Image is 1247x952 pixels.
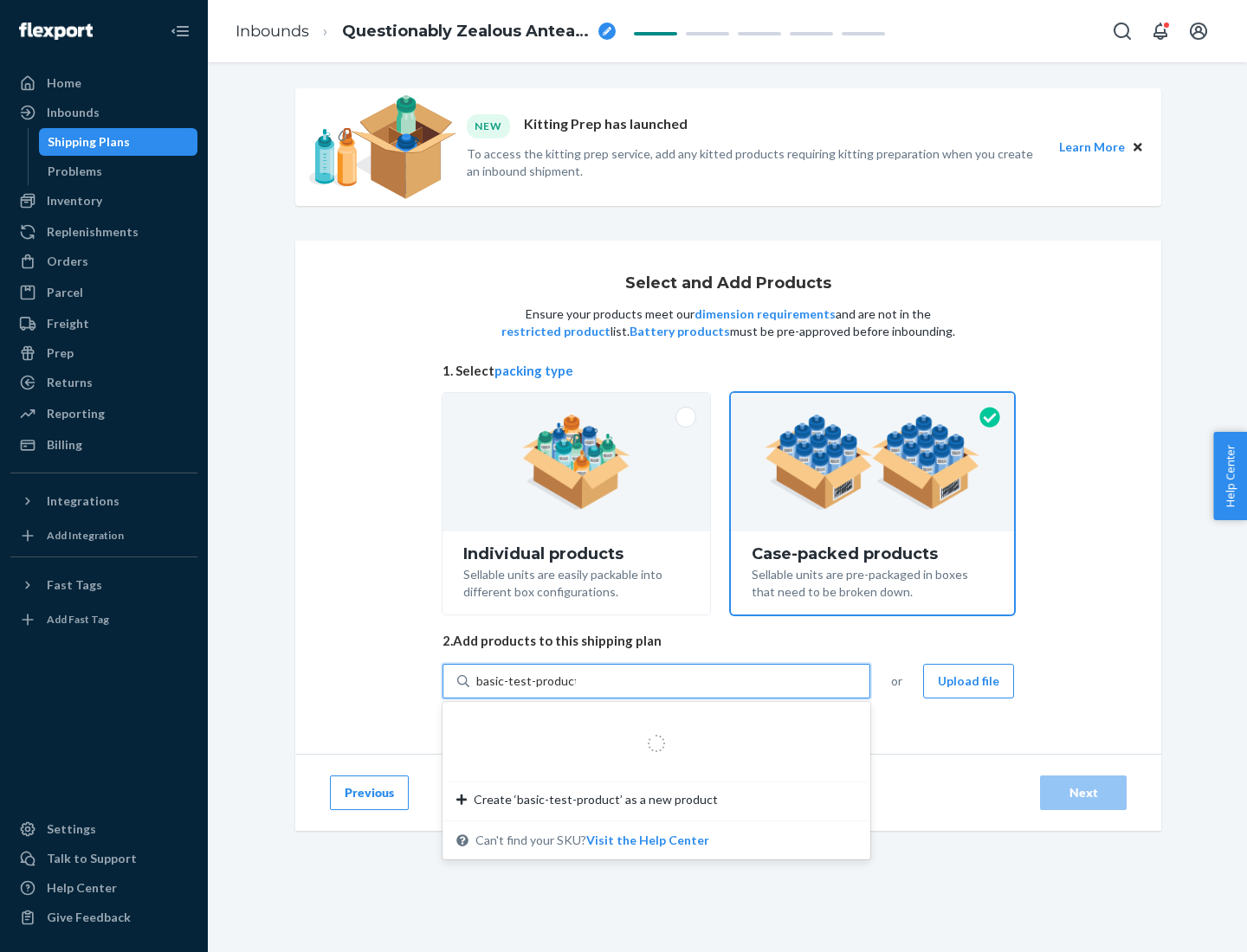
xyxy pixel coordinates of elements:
[476,672,576,690] input: Create ‘basic-test-product’ as a new productCan't find your SKU?Visit the Help Center
[500,306,957,340] p: Ensure your products meet our and are not in the list. must be pre-approved before inbounding.
[47,344,74,362] div: Prep
[10,248,197,275] a: Orders
[474,791,718,808] span: Create ‘basic-test-product’ as a new product
[342,21,591,43] span: Questionably Zealous Anteater
[501,323,611,340] button: restricted product
[10,339,197,367] a: Prep
[10,400,197,428] a: Reporting
[47,820,96,838] div: Settings
[47,315,89,332] div: Freight
[1143,14,1178,48] button: Open notifications
[586,832,709,849] button: Create ‘basic-test-product’ as a new productCan't find your SKU?
[48,163,102,180] div: Problems
[10,369,197,396] a: Returns
[765,415,980,510] img: case-pack.59cecea509d18c883b923b81aeac6d0b.png
[1040,775,1127,810] button: Next
[494,362,573,380] button: packing type
[752,545,993,563] div: Case-packed products
[522,415,630,510] img: individual-pack.facf35554cb0f1810c75b2bd6df2d64e.png
[47,253,88,270] div: Orders
[47,492,120,510] div: Integrations
[39,158,198,185] a: Problems
[10,310,197,338] a: Freight
[47,612,109,627] div: Add Fast Tag
[48,133,130,151] div: Shipping Plans
[630,323,730,340] button: Battery products
[463,563,689,601] div: Sellable units are easily packable into different box configurations.
[10,279,197,306] a: Parcel
[10,487,197,515] button: Integrations
[1059,138,1125,157] button: Learn More
[47,576,102,594] div: Fast Tags
[47,374,93,391] div: Returns
[39,128,198,156] a: Shipping Plans
[10,606,197,634] a: Add Fast Tag
[47,74,81,92] div: Home
[467,145,1043,180] p: To access the kitting prep service, add any kitted products requiring kitting preparation when yo...
[10,187,197,215] a: Inventory
[10,522,197,550] a: Add Integration
[752,563,993,601] div: Sellable units are pre-packaged in boxes that need to be broken down.
[10,218,197,246] a: Replenishments
[10,571,197,599] button: Fast Tags
[10,845,197,872] a: Talk to Support
[10,874,197,902] a: Help Center
[1181,14,1216,48] button: Open account menu
[1105,14,1140,48] button: Open Search Box
[163,14,197,48] button: Close Navigation
[47,909,131,926] div: Give Feedback
[10,904,197,931] button: Give Feedback
[923,664,1014,698] button: Upload file
[236,22,309,41] a: Inbounds
[467,114,510,138] div: NEW
[47,104,100,121] div: Inbounds
[524,114,688,138] p: Kitting Prep has launched
[47,879,117,897] div: Help Center
[10,99,197,126] a: Inbounds
[1128,138,1147,157] button: Close
[10,815,197,843] a: Settings
[695,306,836,323] button: dimension requirements
[463,545,689,563] div: Individual products
[47,850,137,867] div: Talk to Support
[625,275,831,293] h1: Select and Add Products
[443,632,1014,650] span: 2. Add products to this shipping plan
[47,528,124,543] div: Add Integration
[222,6,630,57] ol: breadcrumbs
[47,192,102,209] div: Inventory
[10,69,197,97] a: Home
[47,284,83,301] div: Parcel
[443,362,1014,380] span: 1. Select
[330,775,409,810] button: Previous
[891,672,902,690] span: or
[47,436,82,453] div: Billing
[47,405,105,422] div: Reporting
[10,431,197,459] a: Billing
[475,832,709,849] span: Can't find your SKU?
[1055,784,1112,801] div: Next
[47,223,139,241] div: Replenishments
[19,23,93,40] img: Flexport logo
[1213,432,1247,520] button: Help Center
